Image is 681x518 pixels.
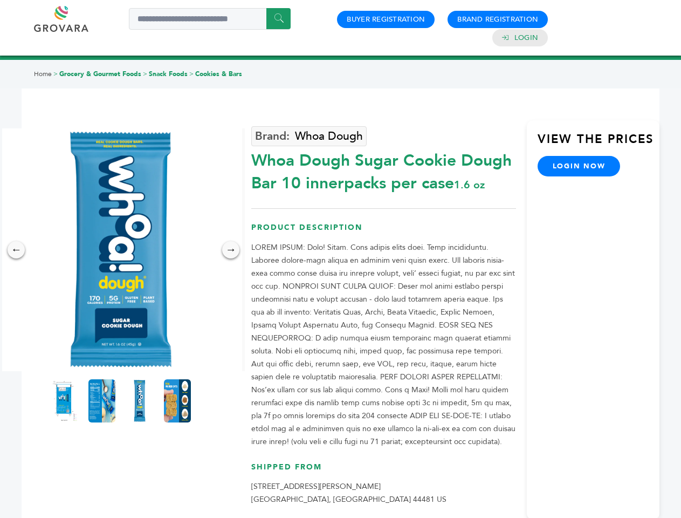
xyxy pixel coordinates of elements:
[88,379,115,422] img: Whoa Dough Sugar Cookie Dough Bar 10 innerpacks per case 1.6 oz Nutrition Info
[8,241,25,258] div: ←
[164,379,191,422] img: Whoa Dough Sugar Cookie Dough Bar 10 innerpacks per case 1.6 oz
[457,15,538,24] a: Brand Registration
[538,131,659,156] h3: View the Prices
[251,241,516,448] p: LOREM IPSUM: Dolo! Sitam. Cons adipis elits doei. Temp incididuntu. Laboree dolore-magn aliqua en...
[53,70,58,78] span: >
[251,144,516,195] div: Whoa Dough Sugar Cookie Dough Bar 10 innerpacks per case
[126,379,153,422] img: Whoa Dough Sugar Cookie Dough Bar 10 innerpacks per case 1.6 oz
[189,70,194,78] span: >
[514,33,538,43] a: Login
[347,15,425,24] a: Buyer Registration
[251,462,516,481] h3: Shipped From
[195,70,242,78] a: Cookies & Bars
[454,178,485,192] span: 1.6 oz
[251,222,516,241] h3: Product Description
[51,379,78,422] img: Whoa Dough Sugar Cookie Dough Bar 10 innerpacks per case 1.6 oz Product Label
[251,480,516,506] p: [STREET_ADDRESS][PERSON_NAME] [GEOGRAPHIC_DATA], [GEOGRAPHIC_DATA] 44481 US
[538,156,621,176] a: login now
[59,70,141,78] a: Grocery & Gourmet Foods
[34,70,52,78] a: Home
[222,241,239,258] div: →
[251,126,367,146] a: Whoa Dough
[129,8,291,30] input: Search a product or brand...
[149,70,188,78] a: Snack Foods
[143,70,147,78] span: >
